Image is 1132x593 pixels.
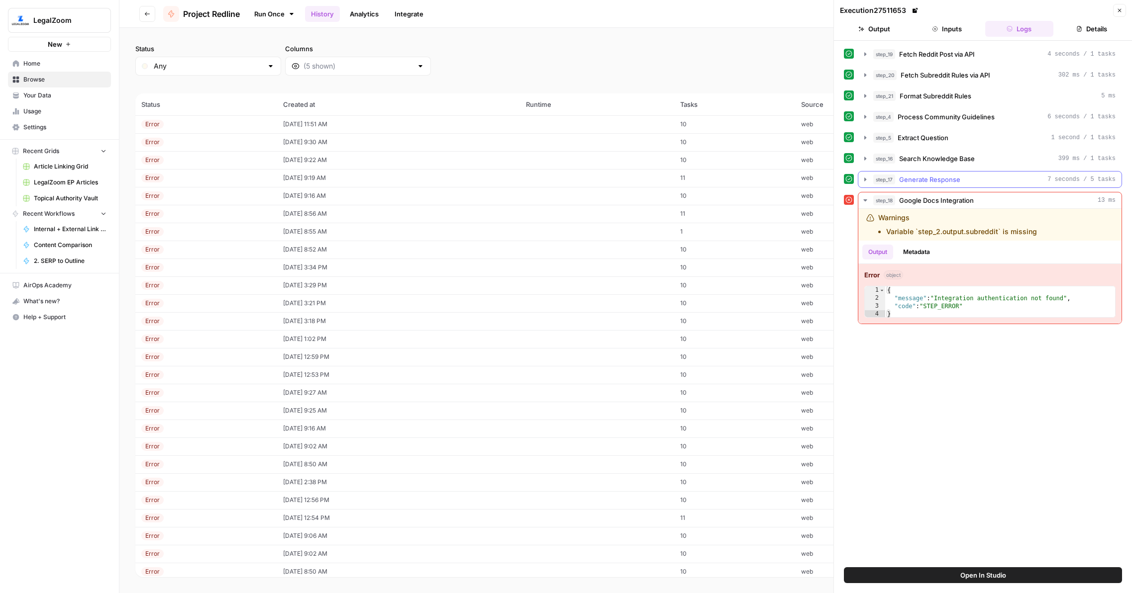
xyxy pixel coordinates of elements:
a: Usage [8,103,111,119]
td: [DATE] 3:29 PM [277,276,520,294]
td: [DATE] 3:18 PM [277,312,520,330]
td: 10 [674,115,796,133]
td: web [795,563,937,581]
span: step_18 [873,195,895,205]
button: 399 ms / 1 tasks [858,151,1122,167]
td: [DATE] 8:50 AM [277,455,520,473]
td: [DATE] 1:02 PM [277,330,520,348]
a: History [305,6,340,22]
div: 1 [865,286,885,294]
button: 1 second / 1 tasks [858,130,1122,146]
td: web [795,294,937,312]
td: web [795,312,937,330]
button: Open In Studio [844,567,1122,583]
div: Error [141,335,164,343]
div: Error [141,120,164,129]
td: 10 [674,258,796,276]
td: 11 [674,169,796,187]
td: [DATE] 9:06 AM [277,527,520,545]
td: [DATE] 9:30 AM [277,133,520,151]
span: 4 seconds / 1 tasks [1047,50,1116,59]
span: Content Comparison [34,241,106,250]
td: web [795,491,937,509]
td: 10 [674,455,796,473]
span: 399 ms / 1 tasks [1058,154,1116,163]
div: Error [141,281,164,290]
span: LegalZoom EP Articles [34,178,106,187]
span: LegalZoom [33,15,94,25]
td: web [795,276,937,294]
td: web [795,169,937,187]
input: (5 shown) [304,61,412,71]
td: web [795,330,937,348]
strong: Error [864,270,880,280]
div: Error [141,513,164,522]
td: 10 [674,276,796,294]
div: Error [141,352,164,361]
td: web [795,527,937,545]
td: 10 [674,151,796,169]
td: web [795,509,937,527]
td: 10 [674,420,796,437]
td: 10 [674,491,796,509]
div: Execution 27511653 [840,5,920,15]
span: 302 ms / 1 tasks [1058,71,1116,80]
td: [DATE] 9:22 AM [277,151,520,169]
div: Warnings [878,213,1037,237]
div: Error [141,549,164,558]
button: 6 seconds / 1 tasks [858,109,1122,125]
span: Open In Studio [960,570,1006,580]
span: Extract Question [898,133,948,143]
td: 10 [674,348,796,366]
div: Error [141,173,164,182]
span: step_17 [873,174,895,184]
td: 11 [674,205,796,223]
th: Tasks [674,93,796,115]
div: Error [141,370,164,379]
button: Inputs [913,21,981,37]
td: 10 [674,241,796,258]
button: Help + Support [8,309,111,325]
div: Error [141,191,164,200]
td: [DATE] 3:21 PM [277,294,520,312]
span: Settings [23,123,106,132]
td: 10 [674,563,796,581]
div: Error [141,388,164,397]
label: Columns [285,44,431,54]
span: Generate Response [899,174,960,184]
a: Home [8,56,111,72]
td: 10 [674,312,796,330]
td: 10 [674,294,796,312]
span: New [48,39,62,49]
td: web [795,187,937,205]
span: Your Data [23,91,106,100]
th: Source [795,93,937,115]
button: Details [1057,21,1126,37]
td: 10 [674,437,796,455]
a: Analytics [344,6,385,22]
td: web [795,258,937,276]
button: Recent Workflows [8,206,111,221]
th: Status [135,93,277,115]
a: Integrate [389,6,429,22]
button: 13 ms [858,192,1122,208]
td: 11 [674,509,796,527]
span: Topical Authority Vault [34,194,106,203]
td: 10 [674,133,796,151]
div: Error [141,531,164,540]
div: Error [141,496,164,505]
span: Search Knowledge Base [899,154,975,164]
span: 6 seconds / 1 tasks [1047,112,1116,121]
td: web [795,366,937,384]
button: 4 seconds / 1 tasks [858,46,1122,62]
td: [DATE] 12:56 PM [277,491,520,509]
span: Fetch Reddit Post via API [899,49,975,59]
div: Error [141,263,164,272]
span: step_16 [873,154,895,164]
span: Recent Grids [23,147,59,156]
td: web [795,402,937,420]
span: 7 seconds / 5 tasks [1047,175,1116,184]
span: object [884,270,903,279]
div: 2 [865,294,885,302]
td: web [795,545,937,563]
